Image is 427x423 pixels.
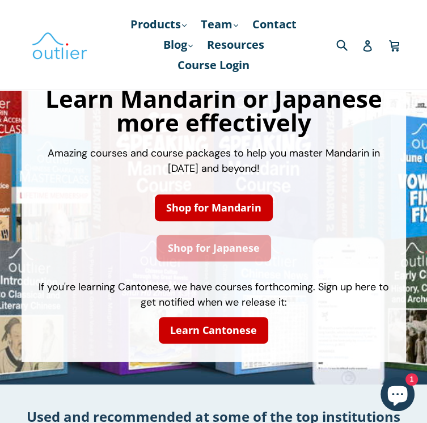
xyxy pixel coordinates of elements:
a: Blog [158,35,198,55]
inbox-online-store-chat: Shopify online store chat [377,377,418,414]
input: Search [333,33,365,56]
a: Products [125,14,192,35]
span: Amazing courses and course packages to help you master Mandarin in [DATE] and beyond! [48,146,380,175]
span: If you're learning Cantonese, we have courses forthcoming. Sign up here to get notified when we r... [39,280,389,309]
h1: Learn Mandarin or Japanese more effectively [33,87,395,134]
a: Contact [247,14,302,35]
a: Team [195,14,244,35]
a: Shop for Mandarin [155,194,273,221]
a: Course Login [172,55,255,75]
a: Resources [201,35,270,55]
a: Learn Cantonese [159,317,268,344]
a: Shop for Japanese [157,235,271,261]
img: Outlier Linguistics [31,28,88,61]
